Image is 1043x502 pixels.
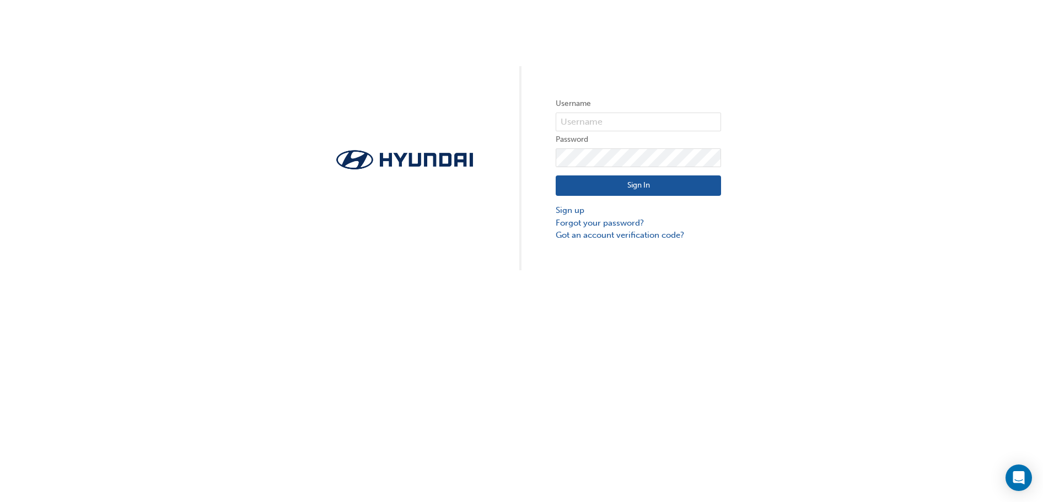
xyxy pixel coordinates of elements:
[322,147,487,173] img: Trak
[556,204,721,217] a: Sign up
[556,217,721,229] a: Forgot your password?
[556,97,721,110] label: Username
[556,133,721,146] label: Password
[556,175,721,196] button: Sign In
[556,229,721,242] a: Got an account verification code?
[1006,464,1032,491] div: Open Intercom Messenger
[556,113,721,131] input: Username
